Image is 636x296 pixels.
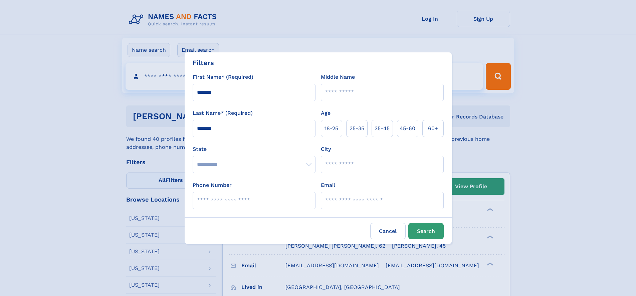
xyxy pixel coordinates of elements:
span: 18‑25 [325,124,338,132]
span: 35‑45 [375,124,390,132]
label: Cancel [370,223,406,239]
span: 60+ [428,124,438,132]
div: Filters [193,58,214,68]
label: State [193,145,315,153]
label: First Name* (Required) [193,73,253,81]
label: Middle Name [321,73,355,81]
label: Email [321,181,335,189]
label: City [321,145,331,153]
span: 25‑35 [350,124,364,132]
label: Phone Number [193,181,232,189]
label: Age [321,109,331,117]
label: Last Name* (Required) [193,109,253,117]
button: Search [408,223,444,239]
span: 45‑60 [400,124,415,132]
